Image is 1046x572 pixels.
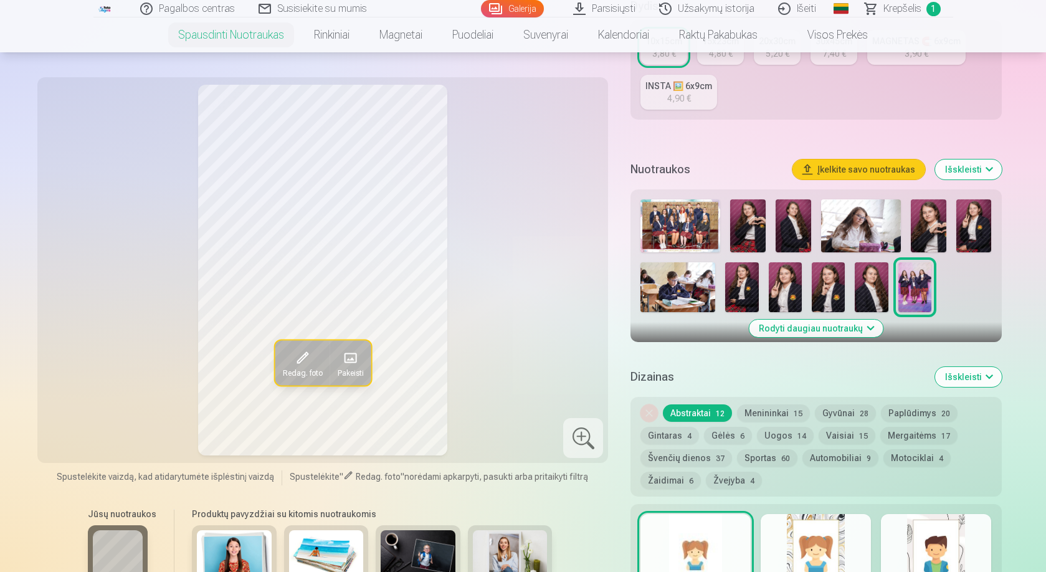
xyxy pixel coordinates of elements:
[667,92,691,105] div: 4,90 €
[941,409,950,418] span: 20
[401,472,404,482] span: "
[740,432,744,441] span: 6
[337,368,363,378] span: Pakeisti
[792,160,925,179] button: Įkelkite savo nuotraukas
[883,449,951,467] button: Motociklai4
[640,75,717,110] a: INSTA 🖼️ 6x9cm4,90 €
[935,160,1002,179] button: Išskleisti
[935,367,1002,387] button: Išskleisti
[880,427,958,444] button: Mergaitėms17
[630,368,925,386] h5: Dizainas
[163,17,299,52] a: Spausdinti nuotraukas
[706,472,762,489] button: Žvejyba4
[404,472,588,482] span: norėdami apkarpyti, pasukti arba pritaikyti filtrą
[299,17,364,52] a: Rinkiniai
[508,17,583,52] a: Suvenyrai
[815,404,876,422] button: Gyvūnai28
[704,427,752,444] button: Gėlės6
[630,161,782,178] h5: Nuotraukos
[737,404,810,422] button: Menininkai15
[645,80,712,92] div: INSTA 🖼️ 6x9cm
[663,404,732,422] button: Abstraktai12
[57,470,274,483] span: Spustelėkite vaizdą, kad atidarytumėte išplėstinį vaizdą
[859,432,868,441] span: 15
[926,2,941,16] span: 1
[905,47,928,60] div: 3,90 €
[187,508,557,520] h6: Produktų pavyzdžiai su kitomis nuotraukomis
[664,17,773,52] a: Raktų pakabukas
[883,1,921,16] span: Krepšelis
[757,427,814,444] button: Uogos14
[773,17,883,52] a: Visos prekės
[822,47,846,60] div: 7,40 €
[356,472,401,482] span: Redag. foto
[275,340,330,385] button: Redag. foto
[98,5,112,12] img: /fa2
[640,472,701,489] button: Žaidimai6
[781,454,790,463] span: 60
[941,432,950,441] span: 17
[819,427,875,444] button: Vaisiai15
[437,17,508,52] a: Puodeliai
[340,472,343,482] span: "
[737,449,797,467] button: Sportas60
[689,477,693,485] span: 6
[867,454,871,463] span: 9
[766,47,789,60] div: 5,20 €
[282,368,322,378] span: Redag. foto
[687,432,692,441] span: 4
[716,454,725,463] span: 37
[860,409,868,418] span: 28
[364,17,437,52] a: Magnetai
[709,47,733,60] div: 4,80 €
[794,409,802,418] span: 15
[640,449,732,467] button: Švenčių dienos37
[88,508,156,520] h6: Jūsų nuotraukos
[750,477,754,485] span: 4
[330,340,371,385] button: Pakeisti
[640,427,699,444] button: Gintaras4
[939,454,943,463] span: 4
[749,320,883,337] button: Rodyti daugiau nuotraukų
[290,472,340,482] span: Spustelėkite
[716,409,725,418] span: 12
[802,449,878,467] button: Automobiliai9
[652,47,676,60] div: 3,80 €
[881,404,958,422] button: Paplūdimys20
[797,432,806,441] span: 14
[583,17,664,52] a: Kalendoriai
